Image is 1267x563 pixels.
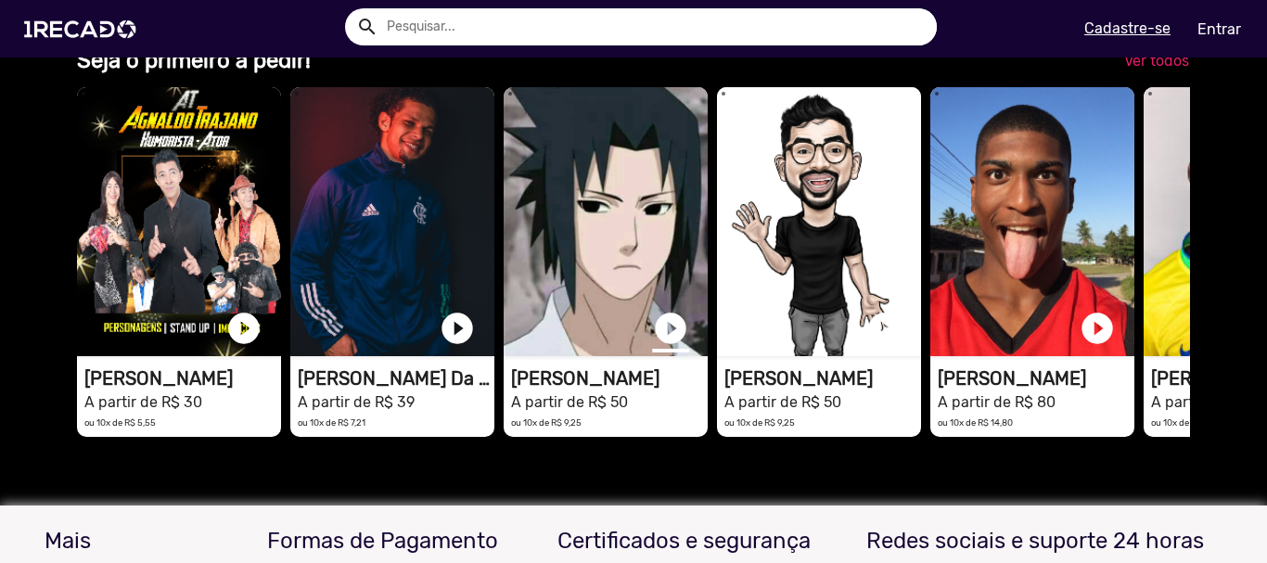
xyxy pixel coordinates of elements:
a: play_circle_filled [1079,310,1116,347]
small: A partir de R$ 50 [724,393,841,411]
video: 1RECADO vídeos dedicados para fãs e empresas [930,87,1134,356]
h1: [PERSON_NAME] Da Torcida [298,367,494,390]
input: Pesquisar... [373,8,937,45]
small: A partir de R$ 50 [511,393,628,411]
span: Ver todos [1124,52,1189,70]
video: 1RECADO vídeos dedicados para fãs e empresas [504,87,708,356]
h1: [PERSON_NAME] [724,367,921,390]
h1: [PERSON_NAME] [938,367,1134,390]
h3: Mais [45,528,218,555]
small: A partir de R$ 30 [84,393,202,411]
video: 1RECADO vídeos dedicados para fãs e empresas [290,87,494,356]
h3: Formas de Pagamento [246,528,519,555]
small: ou 10x de R$ 9,25 [724,417,795,428]
h3: Redes sociais e suporte 24 horas [849,528,1222,555]
video: 1RECADO vídeos dedicados para fãs e empresas [717,87,921,356]
h1: [PERSON_NAME] [84,367,281,390]
h1: [PERSON_NAME] [511,367,708,390]
a: Entrar [1185,13,1253,45]
small: A partir de R$ 80 [938,393,1056,411]
u: Cadastre-se [1084,19,1171,37]
mat-icon: Example home icon [356,16,378,38]
h3: Certificados e segurança [547,528,821,555]
small: ou 10x de R$ 9,25 [511,417,582,428]
a: play_circle_filled [865,310,902,347]
small: A partir de R$ 39 [298,393,415,411]
small: ou 10x de R$ 5,55 [84,417,156,428]
button: Example home icon [350,9,382,42]
video: 1RECADO vídeos dedicados para fãs e empresas [77,87,281,356]
small: ou 10x de R$ 55,50 [1151,417,1228,428]
small: ou 10x de R$ 7,21 [298,417,365,428]
a: play_circle_filled [439,310,476,347]
small: ou 10x de R$ 14,80 [938,417,1013,428]
a: play_circle_filled [225,310,262,347]
a: play_circle_filled [652,310,689,347]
